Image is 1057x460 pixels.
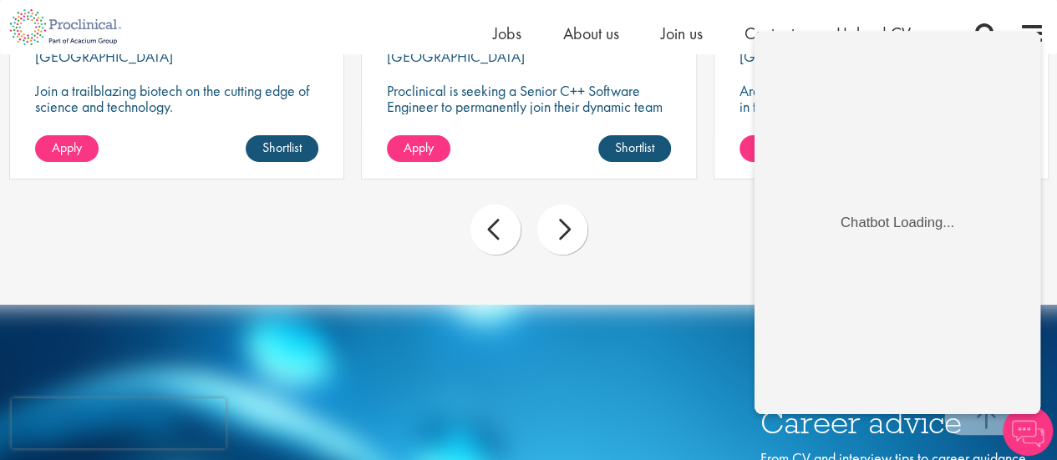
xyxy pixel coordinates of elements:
[598,135,671,162] a: Shortlist
[744,23,795,44] a: Contact
[246,135,318,162] a: Shortlist
[537,205,587,255] div: next
[387,83,671,130] p: Proclinical is seeking a Senior C++ Software Engineer to permanently join their dynamic team in [...
[493,23,521,44] a: Jobs
[35,83,319,114] p: Join a trailblazing biotech on the cutting edge of science and technology.
[404,139,434,156] span: Apply
[35,135,99,162] a: Apply
[760,407,1044,439] h3: Career advice
[470,205,521,255] div: prev
[52,139,82,156] span: Apply
[563,23,619,44] a: About us
[12,398,226,448] iframe: reCAPTCHA
[739,83,1024,146] p: Are you ready to make a groundbreaking impact in the world of biotechnology? Join a growing compa...
[387,135,450,162] a: Apply
[739,135,803,162] a: Apply
[93,199,216,216] div: Chatbot Loading...
[661,23,703,44] a: Join us
[836,23,911,44] a: Upload CV
[1003,406,1053,456] img: Chatbot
